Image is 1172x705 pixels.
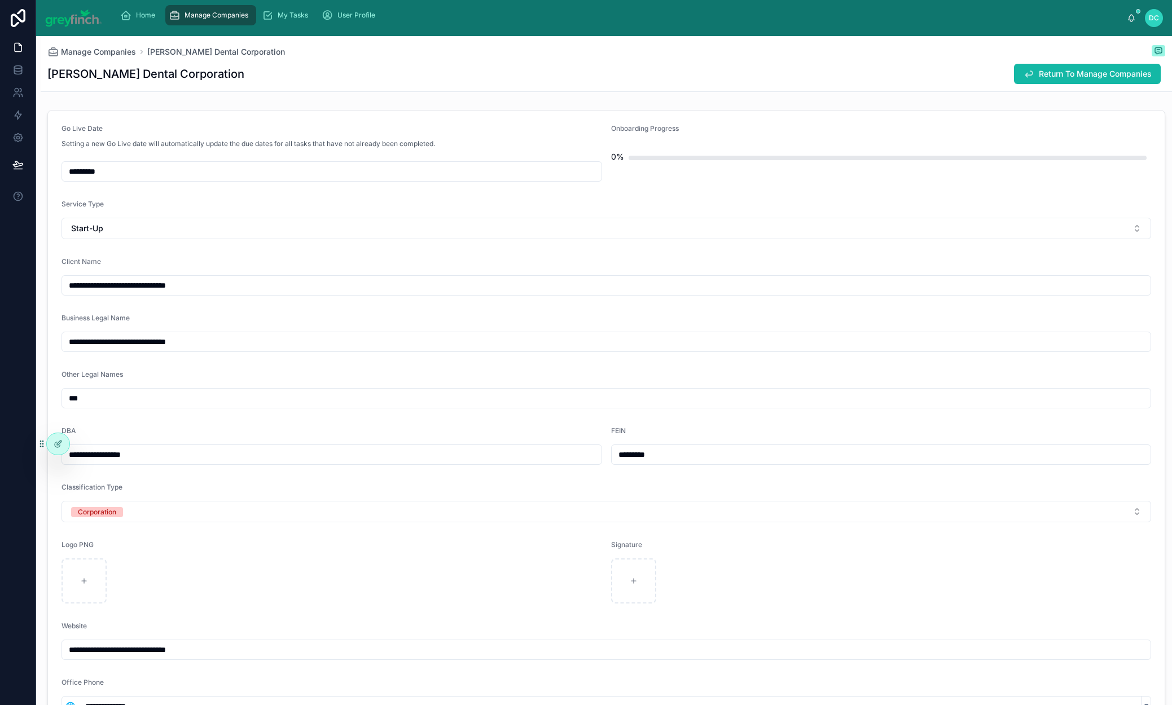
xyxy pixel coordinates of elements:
span: Home [136,11,155,20]
div: 0% [611,146,624,168]
span: Signature [611,540,642,549]
span: Onboarding Progress [611,124,679,133]
button: Return To Manage Companies [1014,64,1161,84]
span: Go Live Date [62,124,103,133]
button: Select Button [62,501,1151,522]
span: Return To Manage Companies [1039,68,1152,80]
span: Manage Companies [61,46,136,58]
span: FEIN [611,426,626,435]
img: App logo [45,9,102,27]
div: scrollable content [111,3,1127,28]
a: User Profile [318,5,383,25]
a: Home [117,5,163,25]
span: DBA [62,426,76,435]
div: Corporation [78,507,116,517]
span: Classification Type [62,483,122,491]
span: Website [62,622,87,630]
a: [PERSON_NAME] Dental Corporation [147,46,285,58]
span: Client Name [62,257,101,266]
span: Other Legal Names [62,370,123,378]
span: Service Type [62,200,104,208]
span: Business Legal Name [62,314,130,322]
button: Select Button [62,218,1151,239]
span: User Profile [337,11,375,20]
span: Logo PNG [62,540,94,549]
a: My Tasks [258,5,316,25]
span: DC [1149,14,1159,23]
a: Manage Companies [165,5,256,25]
p: Setting a new Go Live date will automatically update the due dates for all tasks that have not al... [62,139,435,149]
a: Manage Companies [47,46,136,58]
h1: [PERSON_NAME] Dental Corporation [47,66,244,82]
span: Start-Up [71,223,103,234]
span: Office Phone [62,678,104,686]
span: My Tasks [278,11,308,20]
span: Manage Companies [185,11,248,20]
